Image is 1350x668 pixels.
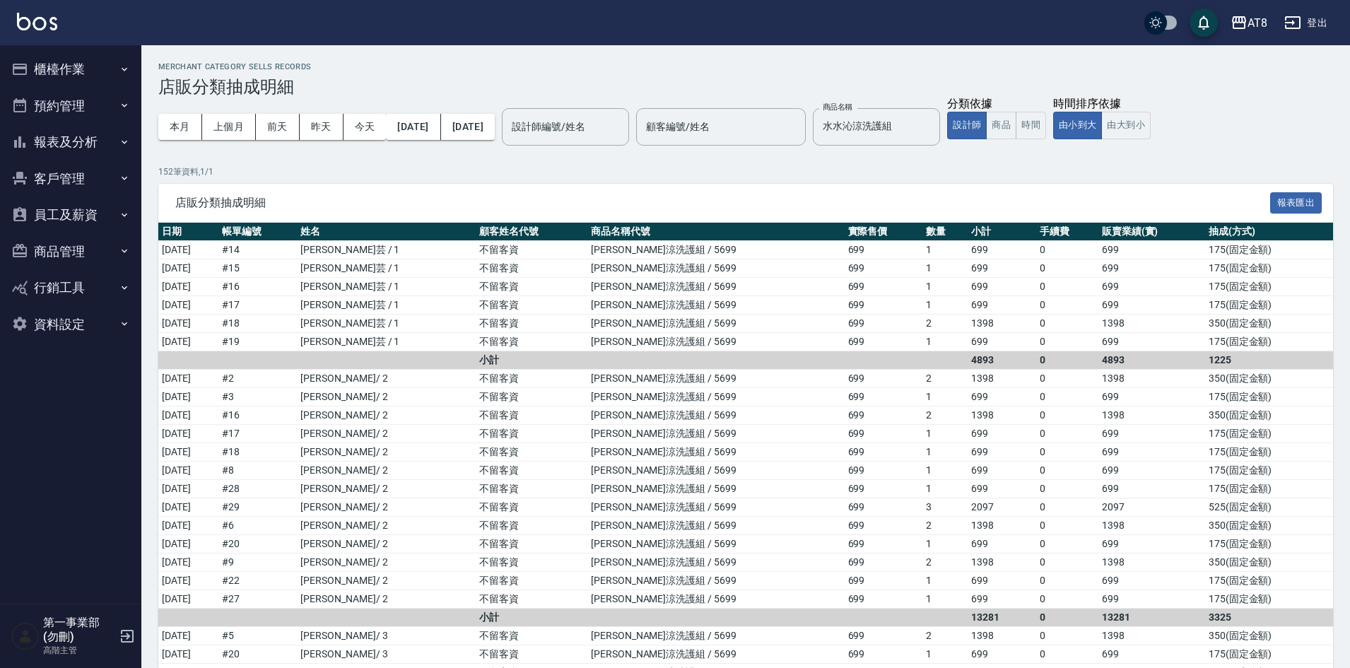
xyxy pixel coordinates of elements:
button: 預約管理 [6,88,136,124]
td: 0 [1036,645,1098,664]
button: 設計師 [947,112,987,139]
td: 1 [922,443,968,462]
button: 行銷工具 [6,269,136,306]
td: [PERSON_NAME]涼洗護組 / 5699 [587,388,845,406]
td: [PERSON_NAME]涼洗護組 / 5699 [587,590,845,609]
td: [PERSON_NAME]涼洗護組 / 5699 [587,480,845,498]
td: 0 [1036,351,1098,370]
td: 699 [968,241,1036,259]
td: 不留客資 [476,480,587,498]
td: 699 [1098,480,1205,498]
button: 本月 [158,114,202,140]
th: 日期 [158,223,218,241]
td: [DATE] [158,517,218,535]
td: [PERSON_NAME]/ 2 [297,406,476,425]
td: 699 [845,627,923,645]
td: 1 [922,259,968,278]
td: 不留客資 [476,315,587,333]
td: # 28 [218,480,297,498]
td: 525 ( 固定金額 ) [1205,498,1333,517]
td: 0 [1036,627,1098,645]
td: [PERSON_NAME]涼洗護組 / 5699 [587,241,845,259]
a: 報表匯出 [1270,195,1322,209]
td: 1398 [968,370,1036,388]
td: 699 [845,645,923,664]
td: 350 ( 固定金額 ) [1205,406,1333,425]
td: [DATE] [158,553,218,572]
td: [PERSON_NAME]涼洗護組 / 5699 [587,627,845,645]
td: # 2 [218,370,297,388]
td: [PERSON_NAME]芸 / 1 [297,259,476,278]
td: 175 ( 固定金額 ) [1205,443,1333,462]
td: [PERSON_NAME]涼洗護組 / 5699 [587,498,845,517]
button: 商品管理 [6,233,136,270]
td: [DATE] [158,480,218,498]
td: 0 [1036,462,1098,480]
td: 699 [968,278,1036,296]
td: # 18 [218,315,297,333]
td: 699 [968,572,1036,590]
td: 0 [1036,241,1098,259]
td: 1398 [1098,627,1205,645]
td: 699 [1098,590,1205,609]
button: 上個月 [202,114,256,140]
td: 1398 [1098,315,1205,333]
td: 0 [1036,370,1098,388]
td: 699 [845,370,923,388]
td: [PERSON_NAME]/ 3 [297,645,476,664]
button: 櫃檯作業 [6,51,136,88]
td: 175 ( 固定金額 ) [1205,645,1333,664]
td: 0 [1036,535,1098,553]
div: AT8 [1248,14,1267,32]
td: [PERSON_NAME]/ 2 [297,590,476,609]
td: [PERSON_NAME]/ 2 [297,370,476,388]
td: 不留客資 [476,498,587,517]
td: 699 [845,241,923,259]
th: 帳單編號 [218,223,297,241]
td: 1398 [968,627,1036,645]
td: 699 [968,645,1036,664]
td: 699 [845,315,923,333]
td: 699 [845,443,923,462]
th: 實際售價 [845,223,923,241]
td: 不留客資 [476,627,587,645]
td: 699 [1098,333,1205,351]
td: [DATE] [158,333,218,351]
td: 699 [1098,645,1205,664]
td: [PERSON_NAME]/ 2 [297,498,476,517]
td: 2 [922,315,968,333]
td: [PERSON_NAME]涼洗護組 / 5699 [587,645,845,664]
th: 商品名稱代號 [587,223,845,241]
td: 699 [845,406,923,425]
td: 175 ( 固定金額 ) [1205,590,1333,609]
td: 175 ( 固定金額 ) [1205,388,1333,406]
td: 699 [968,259,1036,278]
td: 699 [1098,259,1205,278]
button: 資料設定 [6,306,136,343]
td: [DATE] [158,535,218,553]
button: 昨天 [300,114,344,140]
td: 699 [1098,241,1205,259]
td: 350 ( 固定金額 ) [1205,627,1333,645]
td: [PERSON_NAME]涼洗護組 / 5699 [587,406,845,425]
td: 699 [845,296,923,315]
td: 不留客資 [476,259,587,278]
td: # 17 [218,296,297,315]
td: # 20 [218,535,297,553]
h2: Merchant Category Sells Records [158,62,1333,71]
td: 1 [922,425,968,443]
td: # 5 [218,627,297,645]
td: 175 ( 固定金額 ) [1205,462,1333,480]
button: 由小到大 [1053,112,1103,139]
td: 2097 [1098,498,1205,517]
td: [PERSON_NAME]涼洗護組 / 5699 [587,535,845,553]
td: 0 [1036,259,1098,278]
td: 1398 [968,315,1036,333]
td: # 27 [218,590,297,609]
td: [PERSON_NAME]/ 2 [297,572,476,590]
td: 699 [845,278,923,296]
td: 699 [968,333,1036,351]
td: 350 ( 固定金額 ) [1205,553,1333,572]
td: 0 [1036,296,1098,315]
td: 0 [1036,406,1098,425]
